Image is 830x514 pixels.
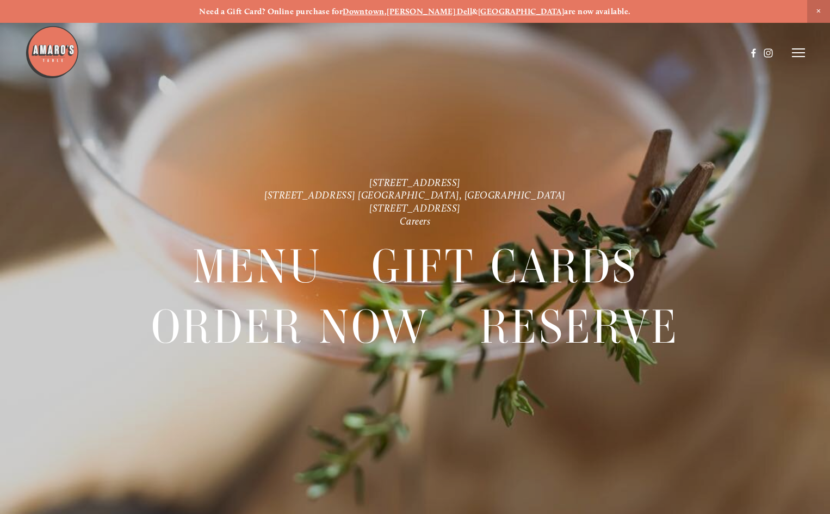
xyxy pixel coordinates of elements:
strong: Need a Gift Card? Online purchase for [199,7,343,16]
strong: are now available. [564,7,630,16]
a: [STREET_ADDRESS] [369,177,461,189]
a: Gift Cards [371,237,637,296]
a: Careers [400,215,431,227]
a: Menu [193,237,322,296]
span: Order Now [151,298,430,358]
a: Order Now [151,298,430,357]
strong: , [385,7,387,16]
span: Reserve [480,298,679,358]
a: [STREET_ADDRESS] [GEOGRAPHIC_DATA], [GEOGRAPHIC_DATA] [264,190,566,202]
a: [PERSON_NAME] Dell [387,7,472,16]
strong: & [472,7,478,16]
a: Reserve [480,298,679,357]
a: [STREET_ADDRESS] [369,202,461,214]
a: Downtown [343,7,385,16]
a: [GEOGRAPHIC_DATA] [478,7,565,16]
img: Amaro's Table [25,25,79,79]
